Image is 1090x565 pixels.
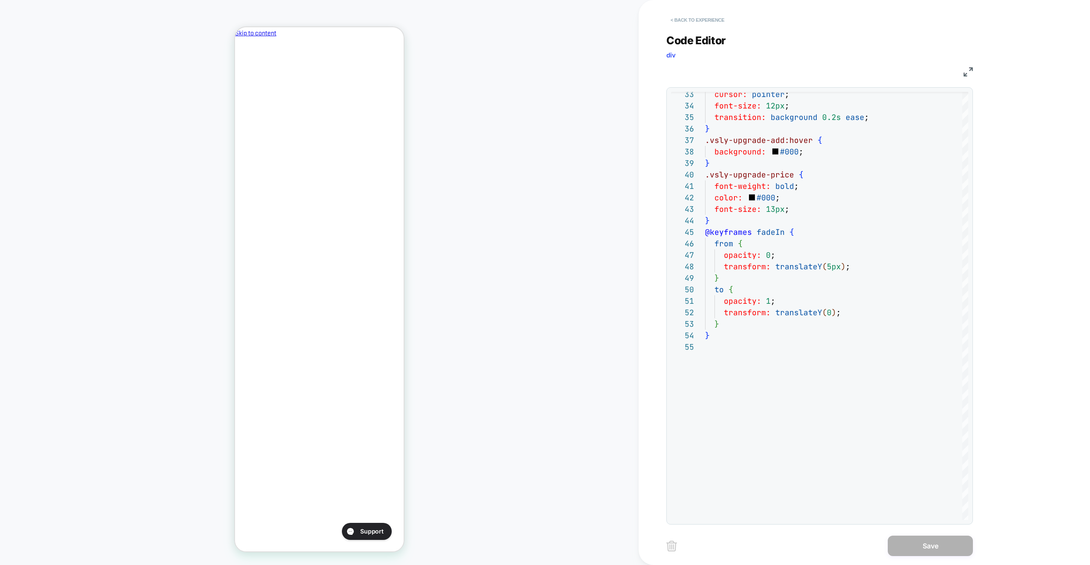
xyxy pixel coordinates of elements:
div: 34 [671,100,694,111]
div: 48 [671,261,694,272]
span: ease [846,112,864,122]
span: background [771,112,817,122]
span: #000 [780,147,799,157]
span: 13px [766,204,785,214]
span: ; [785,101,789,111]
span: { [789,227,794,237]
span: { [799,170,803,180]
span: color: [714,193,743,203]
div: 47 [671,249,694,261]
span: font-weight: [714,181,771,191]
span: } [714,319,719,329]
span: ) [841,262,846,271]
span: transform: [724,308,771,317]
img: delete [666,541,677,551]
div: 42 [671,192,694,203]
span: background: [714,147,766,157]
span: ; [775,193,780,203]
span: ; [771,250,775,260]
button: Save [888,536,973,556]
span: ( [822,262,827,271]
span: 0.2s [822,112,841,122]
span: transition: [714,112,766,122]
span: } [705,331,710,340]
div: 50 [671,284,694,295]
div: 55 [671,341,694,353]
span: ; [799,147,803,157]
div: 39 [671,157,694,169]
img: fullscreen [964,67,973,77]
span: #000 [757,193,775,203]
span: ; [836,308,841,317]
span: ; [846,262,850,271]
div: 54 [671,330,694,341]
div: 38 [671,146,694,157]
span: 1 [766,296,771,306]
span: } [705,124,710,134]
div: 41 [671,180,694,192]
div: 35 [671,111,694,123]
div: 37 [671,134,694,146]
span: ; [864,112,869,122]
span: ; [771,296,775,306]
span: font-size: [714,101,761,111]
span: .vsly-upgrade-add:hover [705,135,813,145]
span: 0 [827,308,832,317]
span: bold [775,181,794,191]
span: } [705,158,710,168]
span: { [817,135,822,145]
span: @keyframes [705,227,752,237]
span: } [714,273,719,283]
span: opacity: [724,296,761,306]
div: 49 [671,272,694,284]
div: 36 [671,123,694,134]
button: < Back to experience [666,13,729,27]
span: font-size: [714,204,761,214]
span: fadeIn [757,227,785,237]
div: 52 [671,307,694,318]
span: from [714,239,733,248]
span: ; [785,204,789,214]
span: div [666,51,676,59]
div: 43 [671,203,694,215]
span: } [705,216,710,225]
span: opacity: [724,250,761,260]
div: 45 [671,226,694,238]
span: to [714,285,724,294]
span: 12px [766,101,785,111]
span: Code Editor [666,34,726,47]
iframe: Gorgias live chat messenger [103,493,160,516]
div: 44 [671,215,694,226]
span: ) [832,308,836,317]
span: ( [822,308,827,317]
span: .vsly-upgrade-price [705,170,794,180]
div: 40 [671,169,694,180]
span: 5px [827,262,841,271]
span: 0 [766,250,771,260]
span: { [738,239,743,248]
div: 53 [671,318,694,330]
span: translateY [775,308,822,317]
span: translateY [775,262,822,271]
div: 46 [671,238,694,249]
div: 51 [671,295,694,307]
span: ; [794,181,799,191]
span: { [729,285,733,294]
span: transform: [724,262,771,271]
